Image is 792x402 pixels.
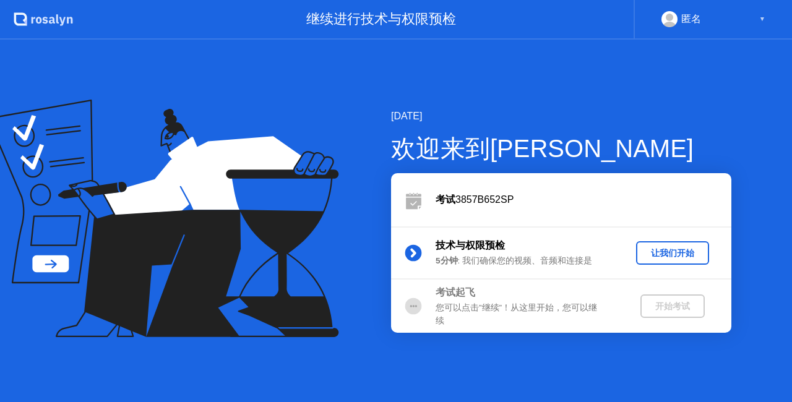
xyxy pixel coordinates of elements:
[645,301,700,312] div: 开始考试
[436,194,455,205] b: 考试
[436,287,475,297] b: 考试起飞
[681,11,701,27] div: 匿名
[759,11,765,27] div: ▼
[436,192,731,207] div: 3857B652SP
[641,247,704,259] div: 让我们开始
[436,255,614,267] div: : 我们确保您的视频、音频和连接是
[436,256,458,265] b: 5分钟
[436,240,505,250] b: 技术与权限预检
[636,241,709,265] button: 让我们开始
[436,302,614,327] div: 您可以点击”继续”！从这里开始，您可以继续
[640,294,705,318] button: 开始考试
[391,109,731,124] div: [DATE]
[391,130,731,167] div: 欢迎来到[PERSON_NAME]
